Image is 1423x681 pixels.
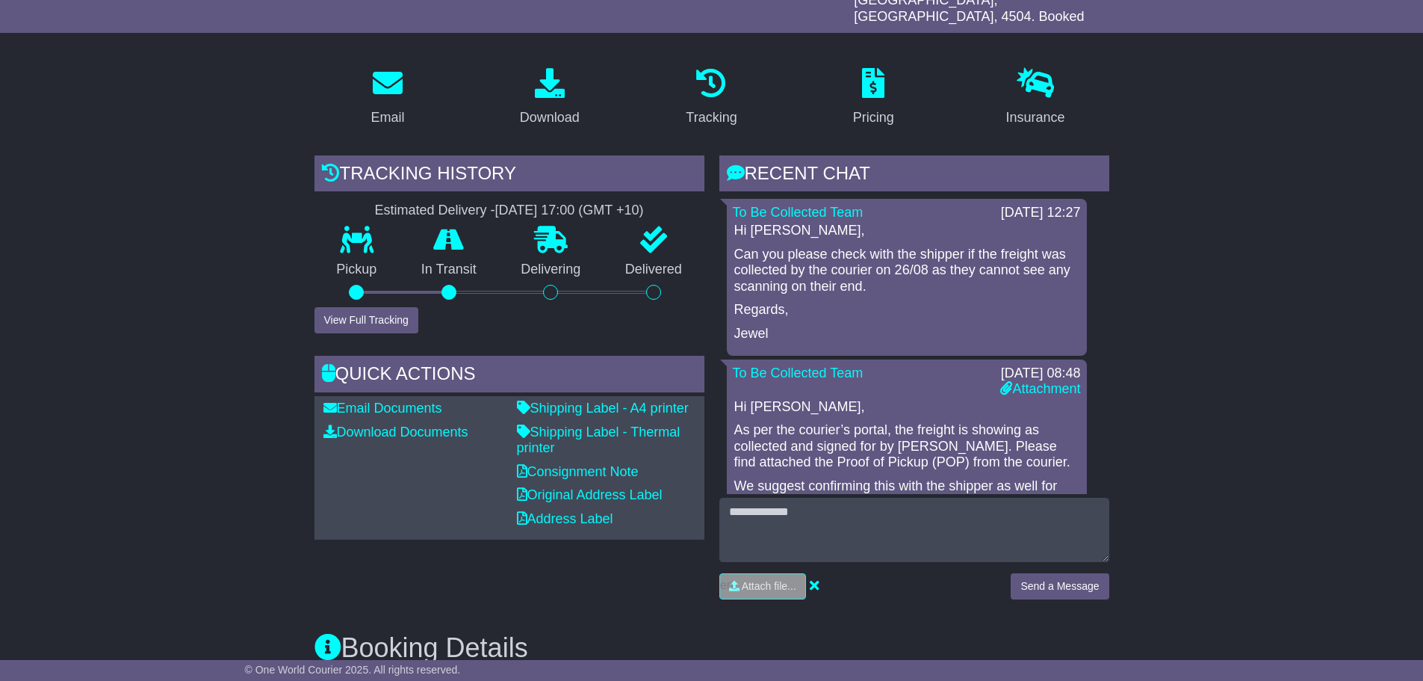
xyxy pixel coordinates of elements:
div: Pricing [853,108,894,128]
div: Email [371,108,404,128]
div: Estimated Delivery - [314,203,704,219]
span: © One World Courier 2025. All rights reserved. [245,664,461,676]
button: Send a Message [1011,573,1109,600]
a: Consignment Note [517,464,639,479]
a: To Be Collected Team [733,366,864,380]
a: Insurance [996,63,1075,133]
a: Download [510,63,589,133]
a: Pricing [843,63,904,133]
div: Tracking [686,108,737,128]
a: Shipping Label - Thermal printer [517,425,681,456]
a: Tracking [676,63,746,133]
a: Address Label [517,511,613,526]
p: Regards, [734,302,1079,318]
button: View Full Tracking [314,307,418,333]
div: Download [520,108,580,128]
p: In Transit [399,262,499,278]
p: Delivered [603,262,704,278]
p: Can you please check with the shipper if the freight was collected by the courier on 26/08 as the... [734,247,1079,295]
div: [DATE] 17:00 (GMT +10) [495,203,644,219]
p: Hi [PERSON_NAME], [734,223,1079,239]
p: Hi [PERSON_NAME], [734,399,1079,416]
div: Quick Actions [314,356,704,396]
p: Jewel [734,326,1079,342]
a: Download Documents [323,425,468,440]
a: Shipping Label - A4 printer [517,401,689,416]
div: [DATE] 12:27 [1001,205,1081,221]
h3: Booking Details [314,633,1109,663]
p: Pickup [314,262,400,278]
p: We suggest confirming this with the shipper as well for verification. [734,478,1079,511]
a: Attachment [1000,381,1080,396]
div: Insurance [1006,108,1065,128]
a: Original Address Label [517,487,663,502]
div: Tracking history [314,155,704,196]
a: Email [361,63,414,133]
p: Delivering [499,262,604,278]
div: RECENT CHAT [719,155,1109,196]
a: Email Documents [323,401,442,416]
p: As per the courier’s portal, the freight is showing as collected and signed for by [PERSON_NAME].... [734,422,1079,471]
div: [DATE] 08:48 [1000,366,1080,382]
a: To Be Collected Team [733,205,864,220]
